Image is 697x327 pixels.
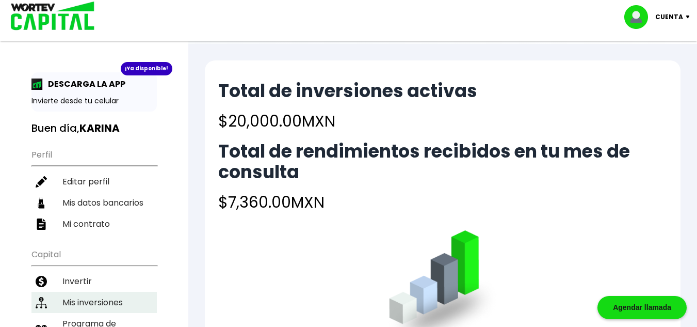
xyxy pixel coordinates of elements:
[31,143,157,235] ul: Perfil
[31,192,157,213] a: Mis datos bancarios
[218,110,477,133] h4: $20,000.00 MXN
[624,5,655,29] img: profile-image
[31,292,157,313] a: Mis inversiones
[43,77,125,90] p: DESCARGA LA APP
[218,141,667,182] h2: Total de rendimientos recibidos en tu mes de consulta
[31,122,157,135] h3: Buen día,
[121,62,172,75] div: ¡Ya disponible!
[655,9,683,25] p: Cuenta
[31,96,157,106] p: Invierte desde tu celular
[683,15,697,19] img: icon-down
[36,297,47,308] img: inversiones-icon.6695dc30.svg
[79,121,120,135] b: KARINA
[31,171,157,192] a: Editar perfil
[31,213,157,235] a: Mi contrato
[36,219,47,230] img: contrato-icon.f2db500c.svg
[36,276,47,287] img: invertir-icon.b3b967d7.svg
[31,271,157,292] a: Invertir
[36,197,47,209] img: datos-icon.10cf9172.svg
[31,79,43,90] img: app-icon
[218,81,477,101] h2: Total de inversiones activas
[597,296,687,319] div: Agendar llamada
[36,176,47,188] img: editar-icon.952d3147.svg
[218,191,667,214] h4: $7,360.00 MXN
